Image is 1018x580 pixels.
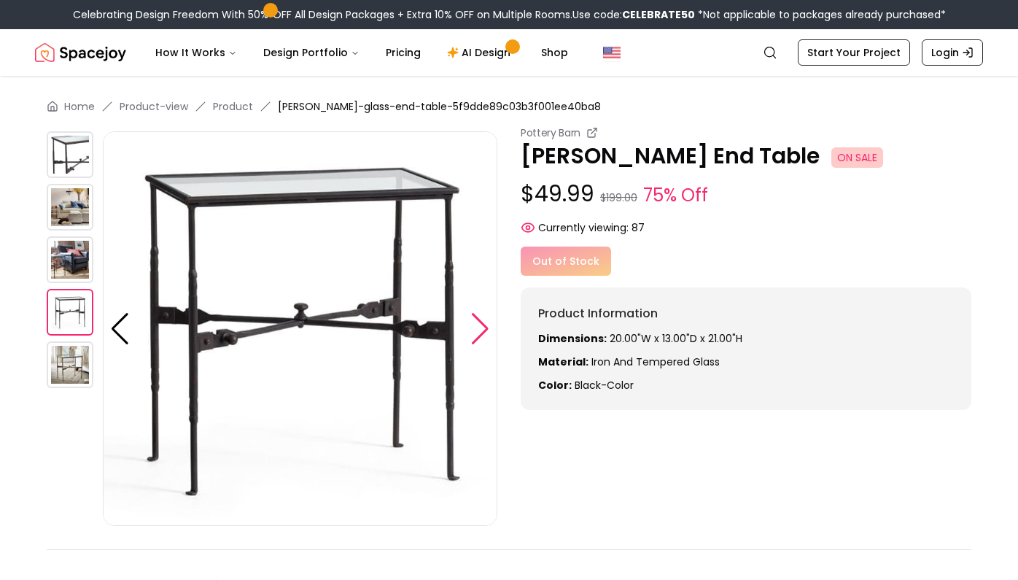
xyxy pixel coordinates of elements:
span: Iron and Tempered glass [591,355,720,369]
span: [PERSON_NAME]-glass-end-table-5f9dde89c03b3f001ee40ba8 [278,99,601,114]
span: ON SALE [831,147,883,168]
a: Start Your Project [798,39,910,66]
img: https://storage.googleapis.com/spacejoy-main/assets/5f9dde89c03b3f001ee40ba8/product_1_1bj0m32dh078 [47,184,93,231]
p: 20.00"W x 13.00"D x 21.00"H [538,331,954,346]
nav: breadcrumb [47,99,971,114]
img: https://storage.googleapis.com/spacejoy-main/assets/5f9dde89c03b3f001ee40ba8/product_0_9pl9efnlee0f [47,131,93,178]
button: Design Portfolio [252,38,371,67]
span: Use code: [572,7,695,22]
small: $199.00 [600,190,637,205]
a: Product [213,99,253,114]
a: Home [64,99,95,114]
a: Login [922,39,983,66]
nav: Main [144,38,580,67]
a: Spacejoy [35,38,126,67]
img: Spacejoy Logo [35,38,126,67]
strong: Material: [538,355,588,369]
p: $49.99 [521,181,971,209]
small: Pottery Barn [521,125,580,140]
button: How It Works [144,38,249,67]
nav: Global [35,29,983,76]
span: Currently viewing: [538,220,629,235]
h6: Product Information [538,305,954,322]
img: https://storage.googleapis.com/spacejoy-main/assets/5f9dde89c03b3f001ee40ba8/product_4_k14l740n0hnk [47,341,93,388]
img: https://storage.googleapis.com/spacejoy-main/assets/5f9dde89c03b3f001ee40ba8/product_3_m6f4d7membm [47,289,93,336]
img: https://storage.googleapis.com/spacejoy-main/assets/5f9dde89c03b3f001ee40ba8/product_3_m6f4d7membm [103,131,497,526]
a: Pricing [374,38,432,67]
img: United States [603,44,621,61]
a: AI Design [435,38,527,67]
small: 75% Off [643,182,708,209]
div: Celebrating Design Freedom With 50% OFF All Design Packages + Extra 10% OFF on Multiple Rooms. [73,7,946,22]
a: Product-view [120,99,188,114]
a: Shop [529,38,580,67]
span: black-color [575,378,634,393]
strong: Dimensions: [538,331,607,346]
strong: Color: [538,378,572,393]
img: https://storage.googleapis.com/spacejoy-main/assets/5f9dde89c03b3f001ee40ba8/product_2_46gibhncl8f4 [47,236,93,283]
span: *Not applicable to packages already purchased* [695,7,946,22]
p: [PERSON_NAME] End Table [521,143,971,169]
b: CELEBRATE50 [622,7,695,22]
span: 87 [632,220,645,235]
